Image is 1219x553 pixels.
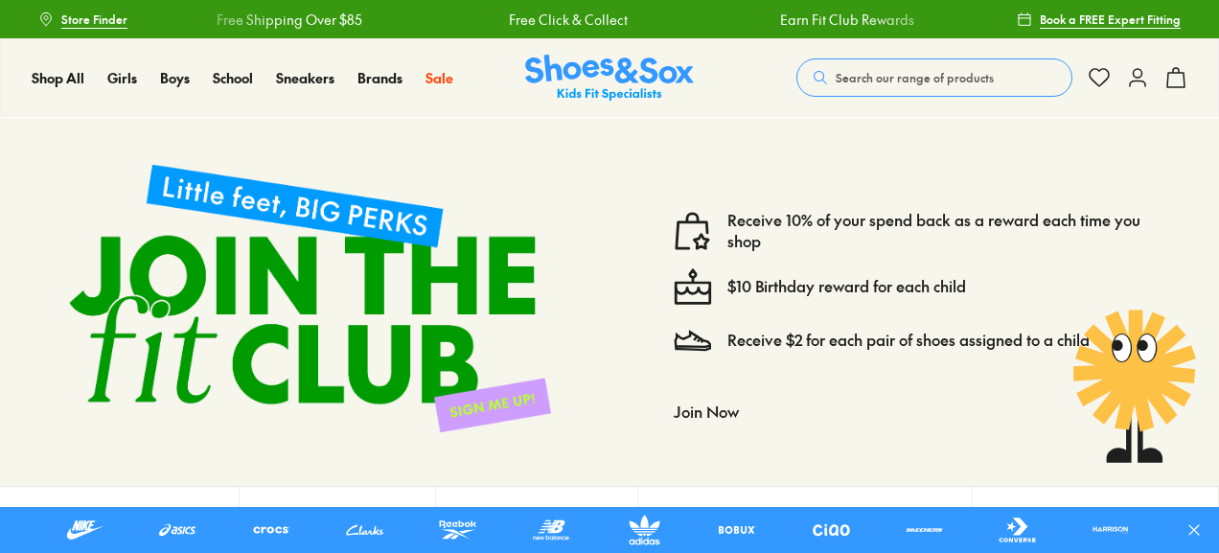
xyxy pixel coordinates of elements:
[38,133,582,463] img: sign-up-footer.png
[674,321,712,359] img: Vector_3098.svg
[107,68,137,88] a: Girls
[674,267,712,306] img: cake--candle-birthday-event-special-sweet-cake-bake.svg
[32,68,84,88] a: Shop All
[217,10,362,30] a: Free Shipping Over $85
[674,390,739,432] button: Join Now
[796,58,1072,97] button: Search our range of products
[1017,2,1181,36] a: Book a FREE Expert Fitting
[160,68,190,88] a: Boys
[425,68,453,88] a: Sale
[357,68,402,87] span: Brands
[779,10,913,30] a: Earn Fit Club Rewards
[727,330,1090,351] a: Receive $2 for each pair of shoes assigned to a child
[836,69,994,86] span: Search our range of products
[38,2,127,36] a: Store Finder
[727,210,1165,252] a: Receive 10% of your spend back as a reward each time you shop
[160,68,190,87] span: Boys
[525,55,694,102] a: Shoes & Sox
[357,68,402,88] a: Brands
[525,55,694,102] img: SNS_Logo_Responsive.svg
[61,11,127,28] span: Store Finder
[727,276,966,297] a: $10 Birthday reward for each child
[213,68,253,88] a: School
[509,10,628,30] a: Free Click & Collect
[1040,11,1181,28] span: Book a FREE Expert Fitting
[213,68,253,87] span: School
[674,212,712,250] img: vector1.svg
[276,68,334,88] a: Sneakers
[425,68,453,87] span: Sale
[276,68,334,87] span: Sneakers
[32,68,84,87] span: Shop All
[107,68,137,87] span: Girls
